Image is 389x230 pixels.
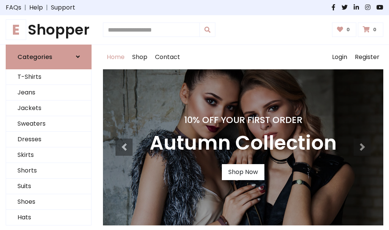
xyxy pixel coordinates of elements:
[222,164,264,180] a: Shop Now
[21,3,29,12] span: |
[332,22,357,37] a: 0
[6,3,21,12] a: FAQs
[345,26,352,33] span: 0
[6,19,26,40] span: E
[17,53,52,61] h6: Categories
[6,132,91,147] a: Dresses
[6,21,92,38] h1: Shopper
[6,147,91,163] a: Skirts
[6,116,91,132] a: Sweaters
[6,101,91,116] a: Jackets
[371,26,378,33] span: 0
[6,179,91,194] a: Suits
[6,21,92,38] a: EShopper
[150,115,337,125] h4: 10% Off Your First Order
[103,45,128,69] a: Home
[6,45,92,69] a: Categories
[328,45,351,69] a: Login
[6,69,91,85] a: T-Shirts
[351,45,383,69] a: Register
[43,3,51,12] span: |
[51,3,75,12] a: Support
[6,163,91,179] a: Shorts
[6,194,91,210] a: Shoes
[150,131,337,155] h3: Autumn Collection
[6,210,91,225] a: Hats
[151,45,184,69] a: Contact
[6,85,91,101] a: Jeans
[128,45,151,69] a: Shop
[29,3,43,12] a: Help
[358,22,383,37] a: 0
